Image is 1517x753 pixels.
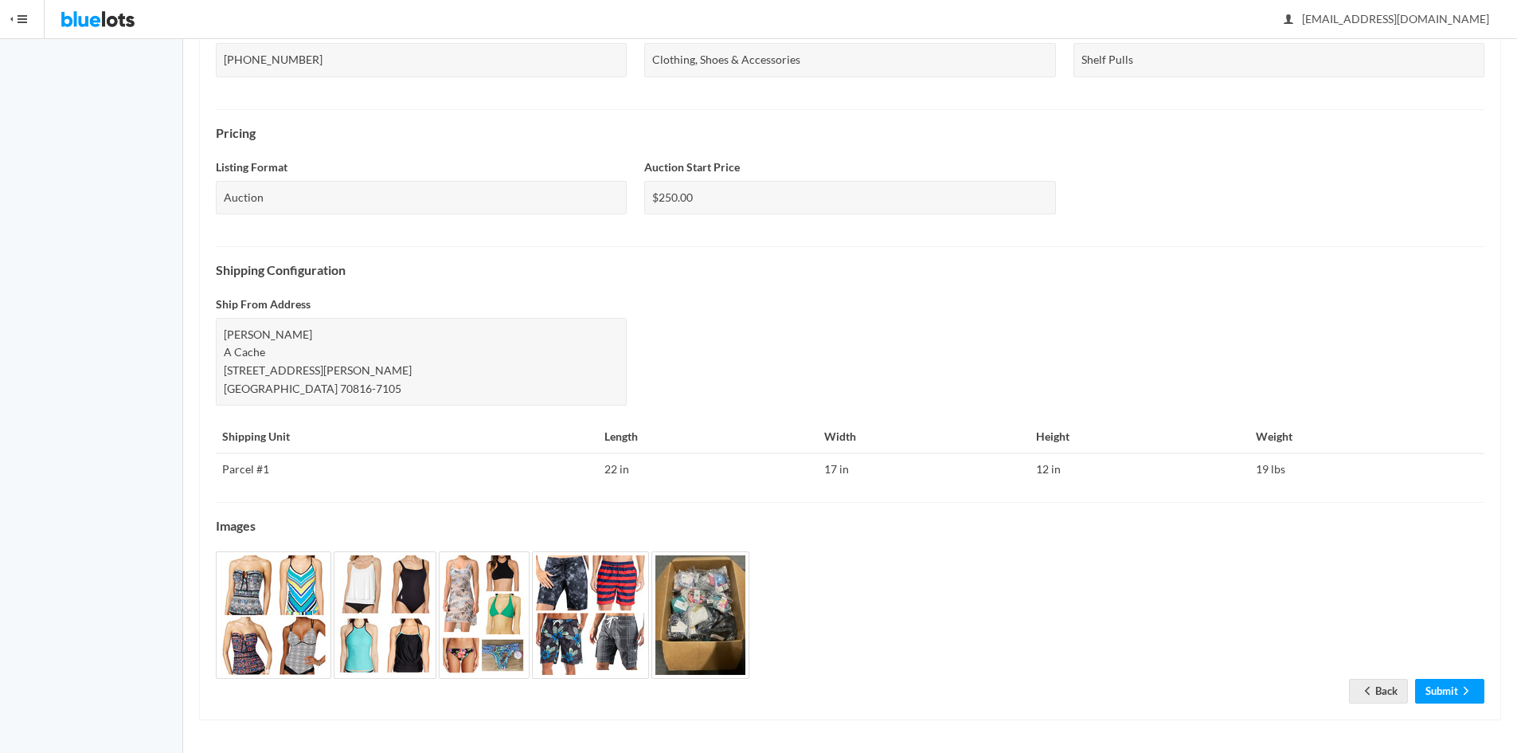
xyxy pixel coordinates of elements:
[216,296,311,314] label: Ship From Address
[439,551,530,679] img: 8b3f1b23-ebe7-41bd-a1c7-4af1c0e0f839-1749327632.jpg
[1359,684,1375,700] ion-icon: arrow back
[216,263,1484,277] h4: Shipping Configuration
[1030,453,1249,485] td: 12 in
[216,43,627,77] div: [PHONE_NUMBER]
[334,551,436,679] img: 88085fc6-e762-4b7c-898e-a78f52ac663a-1749327632.jpg
[1415,679,1484,704] a: Submitarrow forward
[216,181,627,215] div: Auction
[644,159,740,177] label: Auction Start Price
[818,422,1030,453] th: Width
[1030,422,1249,453] th: Height
[1349,679,1408,704] a: arrow backBack
[216,159,287,177] label: Listing Format
[644,43,1055,77] div: Clothing, Shoes & Accessories
[598,422,818,453] th: Length
[216,551,331,679] img: a3b38924-a459-433f-802a-ad045d2d1049-1749327631.jpg
[532,551,649,679] img: 3806058d-d3dc-4f61-afcf-74a89b86f0dc-1749327633.jpg
[216,126,1484,140] h4: Pricing
[1458,684,1474,700] ion-icon: arrow forward
[1284,12,1489,25] span: [EMAIL_ADDRESS][DOMAIN_NAME]
[216,422,598,453] th: Shipping Unit
[216,318,627,406] div: [PERSON_NAME] A Cache [STREET_ADDRESS][PERSON_NAME] [GEOGRAPHIC_DATA] 70816-7105
[651,551,749,679] img: 201376f3-d3b6-4e36-86a7-943ae868c728-1749327633.jpg
[818,453,1030,485] td: 17 in
[1073,43,1484,77] div: Shelf Pulls
[644,181,1055,215] div: $250.00
[598,453,818,485] td: 22 in
[216,453,598,485] td: Parcel #1
[1249,422,1484,453] th: Weight
[1249,453,1484,485] td: 19 lbs
[1280,13,1296,28] ion-icon: person
[216,519,1484,533] h4: Images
